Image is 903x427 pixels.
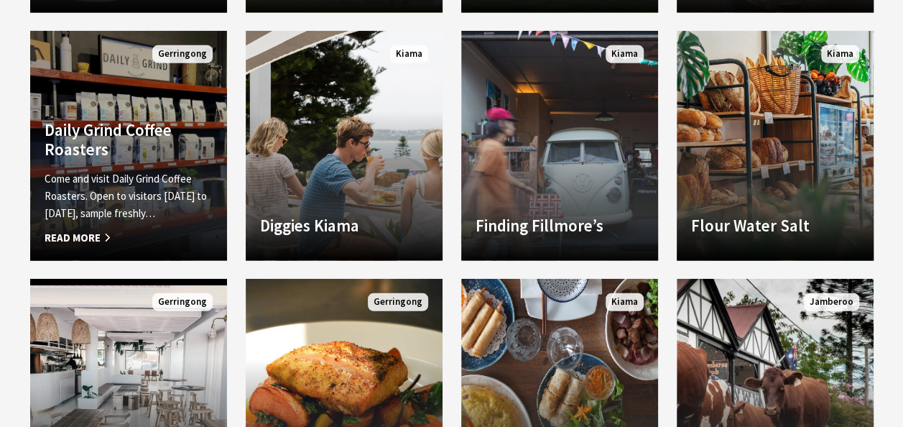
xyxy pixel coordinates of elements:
a: Finding Fillmore’s Kiama [461,31,658,261]
h4: Flour Water Salt [691,216,859,236]
span: Kiama [821,45,859,63]
a: Daily Grind Coffee Roasters Come and visit Daily Grind Coffee Roasters. Open to visitors [DATE] t... [30,31,227,261]
h4: Finding Fillmore’s [476,216,644,236]
a: Another Image Used Diggies Kiama Kiama [246,31,443,261]
span: Jamberoo [804,293,859,311]
span: Kiama [606,293,644,311]
span: Read More [45,229,213,247]
h4: Daily Grind Coffee Roasters [45,120,213,160]
span: Kiama [606,45,644,63]
span: Kiama [390,45,428,63]
a: Another Image Used Flour Water Salt Kiama [677,31,874,261]
p: Come and visit Daily Grind Coffee Roasters. Open to visitors [DATE] to [DATE], sample freshly… [45,170,213,222]
span: Gerringong [368,293,428,311]
span: Gerringong [152,293,213,311]
span: Gerringong [152,45,213,63]
h4: Diggies Kiama [260,216,428,236]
